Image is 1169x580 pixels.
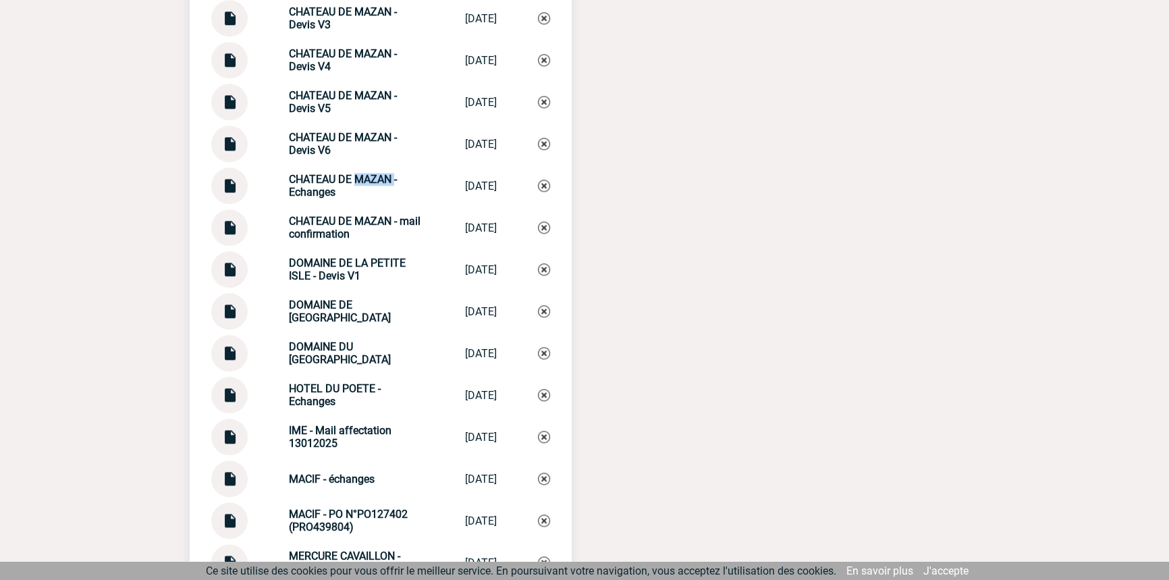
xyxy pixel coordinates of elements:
[289,473,375,485] strong: MACIF - échanges
[538,221,550,234] img: Supprimer
[465,221,497,234] div: [DATE]
[538,347,550,359] img: Supprimer
[289,89,397,115] strong: CHATEAU DE MAZAN - Devis V5
[465,389,497,402] div: [DATE]
[465,263,497,276] div: [DATE]
[289,5,397,31] strong: CHATEAU DE MAZAN - Devis V3
[465,12,497,25] div: [DATE]
[465,138,497,151] div: [DATE]
[465,305,497,318] div: [DATE]
[465,347,497,360] div: [DATE]
[289,173,397,199] strong: CHATEAU DE MAZAN - Echanges
[465,54,497,67] div: [DATE]
[923,564,969,577] a: J'accepte
[538,389,550,401] img: Supprimer
[538,263,550,275] img: Supprimer
[538,12,550,24] img: Supprimer
[538,515,550,527] img: Supprimer
[538,96,550,108] img: Supprimer
[289,550,400,575] strong: MERCURE CAVAILLON - Devis V1
[538,431,550,443] img: Supprimer
[289,508,408,533] strong: MACIF - PO N°PO127402 (PRO439804)
[846,564,913,577] a: En savoir plus
[465,431,497,444] div: [DATE]
[465,180,497,192] div: [DATE]
[289,424,391,450] strong: IME - Mail affectation 13012025
[465,515,497,527] div: [DATE]
[289,257,406,282] strong: DOMAINE DE LA PETITE ISLE - Devis V1
[538,473,550,485] img: Supprimer
[206,564,836,577] span: Ce site utilise des cookies pour vous offrir le meilleur service. En poursuivant votre navigation...
[289,340,391,366] strong: DOMAINE DU [GEOGRAPHIC_DATA]
[465,473,497,485] div: [DATE]
[538,180,550,192] img: Supprimer
[538,305,550,317] img: Supprimer
[538,138,550,150] img: Supprimer
[289,382,381,408] strong: HOTEL DU POETE - Echanges
[538,54,550,66] img: Supprimer
[289,298,391,324] strong: DOMAINE DE [GEOGRAPHIC_DATA]
[289,215,420,240] strong: CHATEAU DE MAZAN - mail confirmation
[538,556,550,569] img: Supprimer
[289,131,397,157] strong: CHATEAU DE MAZAN - Devis V6
[465,556,497,569] div: [DATE]
[289,47,397,73] strong: CHATEAU DE MAZAN - Devis V4
[465,96,497,109] div: [DATE]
